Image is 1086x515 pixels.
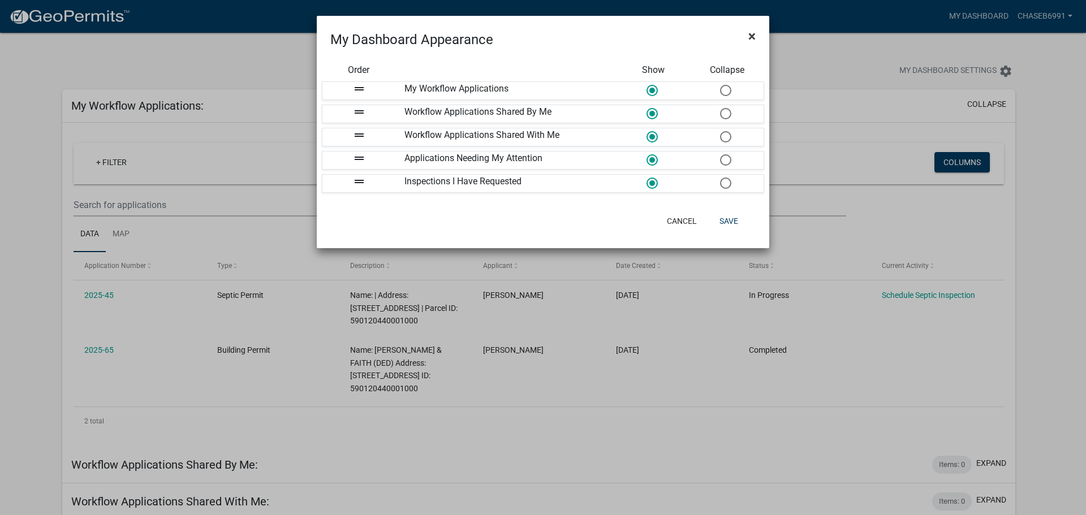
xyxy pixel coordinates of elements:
button: Save [710,211,747,231]
div: Collapse [691,63,764,77]
div: My Workflow Applications [396,82,617,99]
div: Inspections I Have Requested [396,175,617,192]
h4: My Dashboard Appearance [330,29,493,50]
i: drag_handle [352,175,366,188]
div: Show [617,63,690,77]
div: Order [322,63,395,77]
button: Cancel [658,211,706,231]
div: Applications Needing My Attention [396,152,617,169]
span: × [748,28,756,44]
button: Close [739,20,765,52]
i: drag_handle [352,105,366,119]
i: drag_handle [352,128,366,142]
div: Workflow Applications Shared By Me [396,105,617,123]
i: drag_handle [352,152,366,165]
div: Workflow Applications Shared With Me [396,128,617,146]
i: drag_handle [352,82,366,96]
